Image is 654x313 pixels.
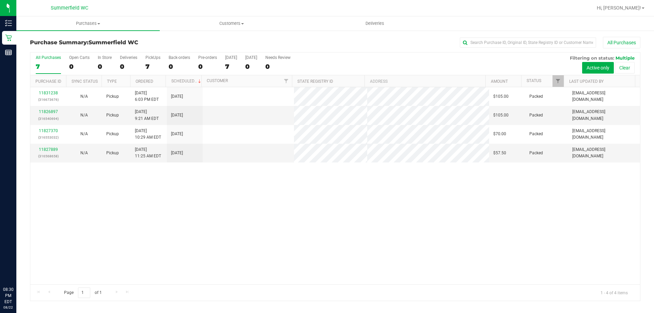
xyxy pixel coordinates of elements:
div: 7 [145,63,160,71]
a: Last Updated By [569,79,604,84]
a: Customers [160,16,303,31]
span: [DATE] 9:21 AM EDT [135,109,159,122]
div: 0 [245,63,257,71]
span: Page of 1 [58,287,107,298]
a: Purchases [16,16,160,31]
div: 0 [198,63,217,71]
a: Amount [491,79,508,84]
span: Filtering on status: [570,55,614,61]
span: [DATE] 10:29 AM EDT [135,128,161,141]
span: Not Applicable [80,151,88,155]
inline-svg: Retail [5,34,12,41]
div: 7 [225,63,237,71]
div: 0 [169,63,190,71]
span: $57.50 [493,150,506,156]
span: [DATE] 6:03 PM EDT [135,90,159,103]
div: 0 [69,63,90,71]
span: $105.00 [493,93,509,100]
span: $70.00 [493,131,506,137]
inline-svg: Reports [5,49,12,56]
span: [DATE] [171,131,183,137]
span: Pickup [106,112,119,119]
button: Clear [615,62,635,74]
a: 11827370 [39,128,58,133]
div: Back-orders [169,55,190,60]
input: Search Purchase ID, Original ID, State Registry ID or Customer Name... [460,37,596,48]
span: Pickup [106,150,119,156]
button: Active only [582,62,614,74]
span: Multiple [616,55,635,61]
button: All Purchases [603,37,640,48]
span: Packed [529,112,543,119]
a: Filter [552,75,564,87]
a: Type [107,79,117,84]
div: [DATE] [225,55,237,60]
iframe: Resource center [7,259,27,279]
span: Packed [529,93,543,100]
span: [EMAIL_ADDRESS][DOMAIN_NAME] [572,109,636,122]
span: Not Applicable [80,94,88,99]
a: State Registry ID [297,79,333,84]
inline-svg: Inventory [5,20,12,27]
th: Address [364,75,485,87]
div: 0 [120,63,137,71]
button: N/A [80,112,88,119]
a: 11831238 [39,91,58,95]
span: [EMAIL_ADDRESS][DOMAIN_NAME] [572,128,636,141]
a: 11826897 [39,109,58,114]
button: N/A [80,131,88,137]
p: 08/22 [3,305,13,310]
span: [EMAIL_ADDRESS][DOMAIN_NAME] [572,90,636,103]
div: 0 [98,63,112,71]
span: Pickup [106,131,119,137]
div: 7 [36,63,61,71]
a: Customer [207,78,228,83]
h3: Purchase Summary: [30,40,233,46]
span: [EMAIL_ADDRESS][DOMAIN_NAME] [572,146,636,159]
div: All Purchases [36,55,61,60]
p: (316673676) [34,96,62,103]
span: $105.00 [493,112,509,119]
span: Purchases [16,20,160,27]
span: Packed [529,131,543,137]
a: Status [527,78,541,83]
a: Sync Status [72,79,98,84]
div: 0 [265,63,291,71]
div: In Store [98,55,112,60]
span: 1 - 4 of 4 items [595,287,633,298]
span: Customers [160,20,303,27]
span: [DATE] [171,93,183,100]
div: Pre-orders [198,55,217,60]
a: Deliveries [303,16,447,31]
span: [DATE] 11:25 AM EDT [135,146,161,159]
span: Hi, [PERSON_NAME]! [597,5,641,11]
span: [DATE] [171,150,183,156]
span: Pickup [106,93,119,100]
a: 11827889 [39,147,58,152]
div: PickUps [145,55,160,60]
span: Packed [529,150,543,156]
span: Deliveries [356,20,393,27]
a: Purchase ID [35,79,61,84]
input: 1 [78,287,90,298]
span: Summerfield WC [89,39,138,46]
div: [DATE] [245,55,257,60]
p: (316568658) [34,153,62,159]
span: Summerfield WC [51,5,88,11]
a: Ordered [136,79,153,84]
p: (316540694) [34,115,62,122]
button: N/A [80,93,88,100]
span: [DATE] [171,112,183,119]
div: Deliveries [120,55,137,60]
span: Not Applicable [80,131,88,136]
div: Needs Review [265,55,291,60]
p: 08:30 PM EDT [3,286,13,305]
p: (316553032) [34,134,62,141]
span: Not Applicable [80,113,88,118]
a: Filter [281,75,292,87]
a: Scheduled [171,79,202,83]
div: Open Carts [69,55,90,60]
button: N/A [80,150,88,156]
